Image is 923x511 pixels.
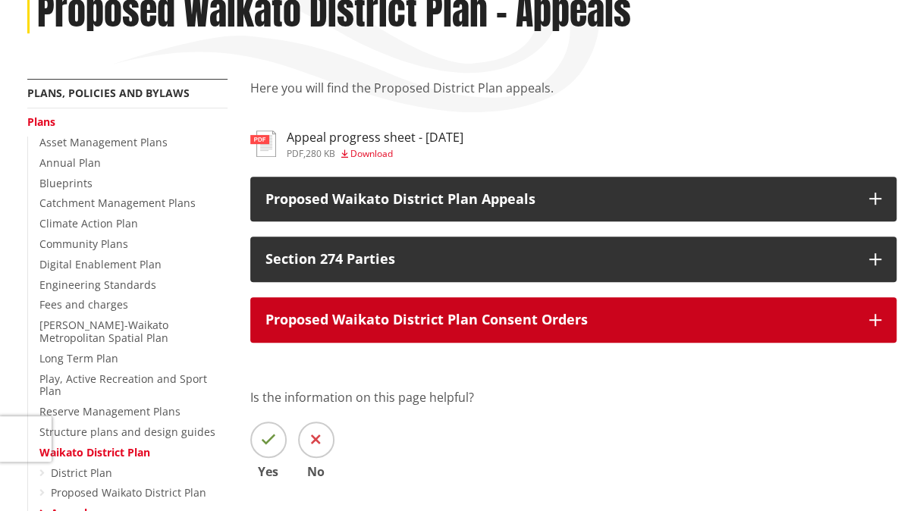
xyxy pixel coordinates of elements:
p: Here you will find the Proposed District Plan appeals. [250,79,896,115]
img: document-pdf.svg [250,130,276,157]
p: Section 274 Parties [265,252,854,267]
iframe: Messenger Launcher [853,447,908,502]
a: Proposed Waikato District Plan [51,485,206,500]
a: Play, Active Recreation and Sport Plan [39,371,207,399]
a: Asset Management Plans [39,135,168,149]
a: Climate Action Plan [39,216,138,230]
a: District Plan [51,466,112,480]
p: Proposed Waikato District Plan Consent Orders [265,312,854,328]
span: Download [350,147,393,160]
a: Plans, policies and bylaws [27,86,190,100]
button: Proposed Waikato District Plan Appeals [250,177,896,222]
p: Is the information on this page helpful? [250,388,896,406]
a: Digital Enablement Plan [39,257,162,271]
span: Yes [250,466,287,478]
div: , [287,149,463,158]
a: Engineering Standards [39,277,156,292]
a: [PERSON_NAME]-Waikato Metropolitan Spatial Plan [39,318,168,345]
a: Appeal progress sheet - [DATE] pdf,280 KB Download [250,130,463,158]
span: pdf [287,147,303,160]
span: 280 KB [306,147,335,160]
button: Section 274 Parties [250,237,896,282]
p: Proposed Waikato District Plan Appeals [265,192,854,207]
a: Reserve Management Plans [39,404,181,419]
a: Waikato District Plan [39,445,150,459]
a: Blueprints [39,176,93,190]
a: Catchment Management Plans [39,196,196,210]
a: Fees and charges [39,297,128,312]
a: Plans [27,114,55,129]
button: Proposed Waikato District Plan Consent Orders [250,297,896,343]
a: Long Term Plan [39,351,118,365]
a: Structure plans and design guides [39,425,215,439]
h3: Appeal progress sheet - [DATE] [287,130,463,145]
span: No [298,466,334,478]
a: Annual Plan [39,155,101,170]
a: Community Plans [39,237,128,251]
